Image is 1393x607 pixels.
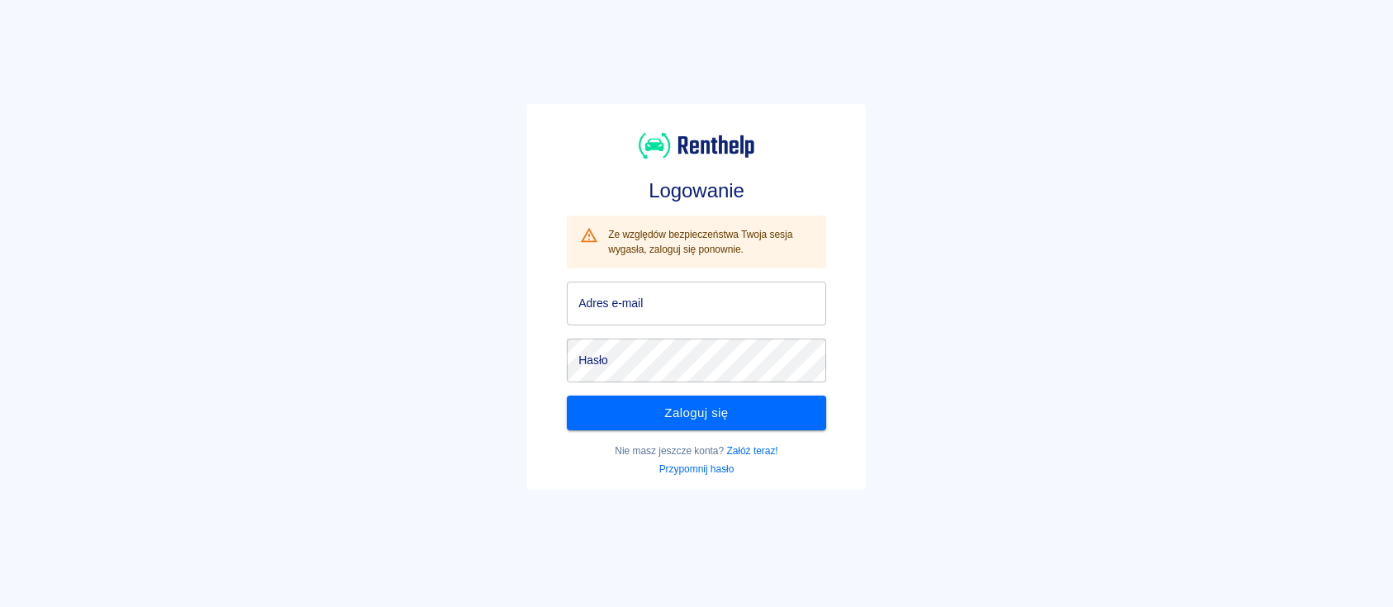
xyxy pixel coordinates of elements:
[567,443,826,458] p: Nie masz jeszcze konta?
[659,463,735,475] a: Przypomnij hasło
[567,179,826,202] h3: Logowanie
[639,130,754,161] img: Renthelp logo
[567,396,826,430] button: Zaloguj się
[608,221,813,263] div: Ze względów bezpieczeństwa Twoja sesja wygasła, zaloguj się ponownie.
[726,445,777,457] a: Załóż teraz!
